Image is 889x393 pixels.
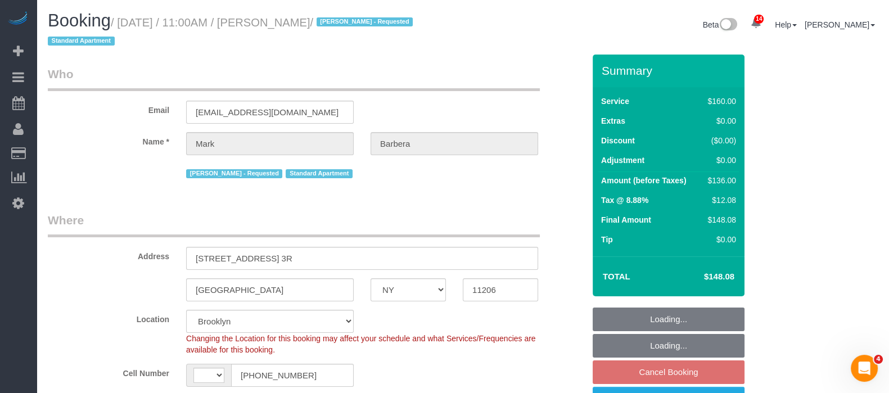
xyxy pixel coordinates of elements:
[186,101,354,124] input: Email
[463,278,538,301] input: Zip Code
[39,364,178,379] label: Cell Number
[286,169,353,178] span: Standard Apartment
[703,155,736,166] div: $0.00
[874,355,883,364] span: 4
[601,155,644,166] label: Adjustment
[603,272,630,281] strong: Total
[745,11,767,36] a: 14
[7,11,29,27] img: Automaid Logo
[231,364,354,387] input: Cell Number
[371,132,538,155] input: Last Name
[39,247,178,262] label: Address
[186,132,354,155] input: First Name
[703,214,736,225] div: $148.08
[186,169,282,178] span: [PERSON_NAME] - Requested
[39,101,178,116] label: Email
[601,234,613,245] label: Tip
[754,15,764,24] span: 14
[48,37,115,46] span: Standard Apartment
[48,212,540,237] legend: Where
[601,175,686,186] label: Amount (before Taxes)
[601,135,635,146] label: Discount
[703,96,736,107] div: $160.00
[703,135,736,146] div: ($0.00)
[601,115,625,127] label: Extras
[317,17,413,26] span: [PERSON_NAME] - Requested
[670,272,734,282] h4: $148.08
[39,310,178,325] label: Location
[775,20,797,29] a: Help
[805,20,875,29] a: [PERSON_NAME]
[602,64,739,77] h3: Summary
[719,18,737,33] img: New interface
[48,11,111,30] span: Booking
[48,66,540,91] legend: Who
[601,214,651,225] label: Final Amount
[851,355,878,382] iframe: Intercom live chat
[703,234,736,245] div: $0.00
[48,16,416,48] small: / [DATE] / 11:00AM / [PERSON_NAME]
[39,132,178,147] label: Name *
[186,334,536,354] span: Changing the Location for this booking may affect your schedule and what Services/Frequencies are...
[703,175,736,186] div: $136.00
[703,115,736,127] div: $0.00
[186,278,354,301] input: City
[703,20,738,29] a: Beta
[601,195,648,206] label: Tax @ 8.88%
[601,96,629,107] label: Service
[703,195,736,206] div: $12.08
